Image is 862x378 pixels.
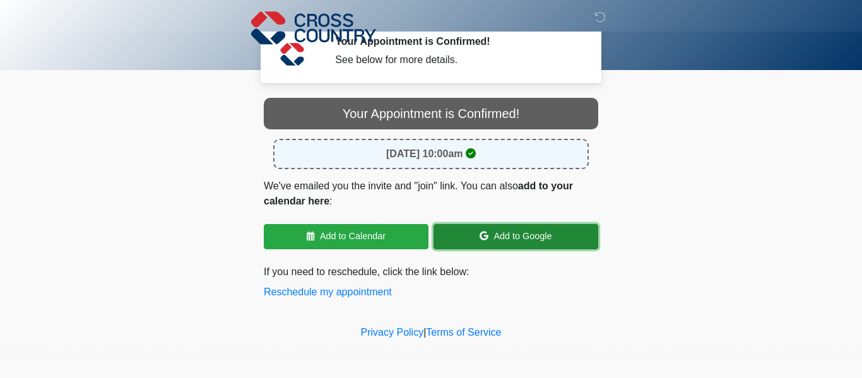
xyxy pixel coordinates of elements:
a: | [423,327,426,338]
a: Add to Google [434,224,598,249]
div: Your Appointment is Confirmed! [264,98,598,129]
div: See below for more details. [335,52,579,68]
a: Terms of Service [426,327,501,338]
button: Reschedule my appointment [264,285,392,300]
a: Privacy Policy [361,327,424,338]
p: We've emailed you the invite and "join" link. You can also : [264,179,598,209]
strong: [DATE] 10:00am [386,148,463,159]
p: If you need to reschedule, click the link below: [264,264,598,300]
img: Cross Country Logo [251,9,376,46]
a: Add to Calendar [264,224,428,249]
